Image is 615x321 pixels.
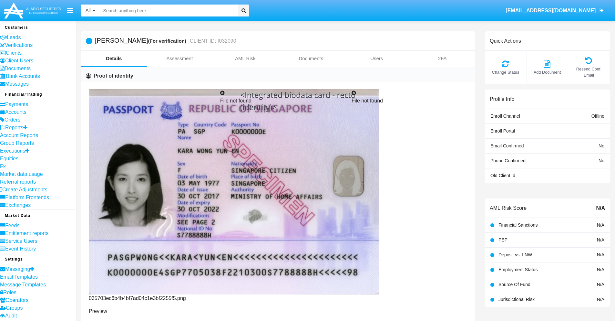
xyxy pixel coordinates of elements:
p: Preview [89,307,205,315]
span: Service Users [5,238,37,244]
span: 035703ec6b4b4bf7ad04c1e3bf2255f5.png [89,295,186,301]
h6: AML Risk Score [490,205,527,211]
a: Documents [278,51,344,66]
span: N/A [597,252,604,257]
span: Enroll Channel [490,113,520,119]
span: Accounts [5,109,26,115]
h6: Proof of identity [94,72,133,80]
span: Jurisdictional Risk [498,297,535,302]
span: N/A [597,237,604,242]
span: Reports [5,125,23,130]
span: PEP [498,237,507,242]
span: Client Users [5,58,33,63]
span: Phone Confirmed [490,158,526,163]
h6: Quick Actions [490,38,521,44]
p: File not found [220,97,336,105]
span: Change Status [488,69,523,75]
a: AML Risk [212,51,278,66]
span: N/A [597,222,604,228]
span: Documents [5,66,31,71]
a: Details [81,51,147,66]
span: Entitlement reports [5,230,48,236]
span: Deposit vs. LNW [498,252,532,257]
span: Add Document [530,69,565,75]
span: No [599,158,604,163]
span: Offline [591,113,604,119]
span: Event History [5,246,36,251]
span: All [86,8,91,13]
span: Enroll Portal [490,128,515,134]
a: Assessment [147,51,213,66]
span: Platform Frontends [5,195,49,200]
span: Orders [5,117,20,123]
span: N/A [597,267,604,272]
a: Users [344,51,410,66]
div: (For verification) [148,37,188,45]
span: Messaging [5,266,30,272]
span: N/A [597,297,604,302]
span: Clients [6,50,22,56]
h5: [PERSON_NAME] [95,37,236,45]
span: Resend Conf. Email [571,66,606,78]
span: Email Confirmed [490,143,524,148]
span: Employment Status [498,267,538,272]
span: Feeds [5,223,19,228]
a: All [81,7,100,14]
span: Source Of Fund [498,282,530,287]
img: Logo image [3,1,62,20]
span: Audit [5,313,17,318]
span: N/A [596,204,605,212]
span: No [599,143,604,148]
span: Roles [3,290,16,295]
span: Messages [5,81,29,87]
input: Search [100,5,236,16]
span: Bank Accounts [6,73,40,79]
span: Financial Sanctions [498,222,538,228]
p: File not found [352,97,467,105]
span: Leads [7,35,21,40]
span: Operators [5,297,28,303]
span: Exchanges [5,202,31,208]
span: Old Client Id [490,173,515,178]
small: CLIENT ID: I032090 [188,38,236,44]
span: Groups [6,305,23,311]
span: Verifications [5,42,33,48]
a: [EMAIL_ADDRESS][DOMAIN_NAME] [503,2,607,20]
span: Payments [5,102,28,107]
h6: Profile Info [490,96,514,102]
span: Create Adjustments [2,187,47,192]
span: N/A [597,282,604,287]
a: 2FA [410,51,476,66]
span: [EMAIL_ADDRESS][DOMAIN_NAME] [506,8,596,13]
